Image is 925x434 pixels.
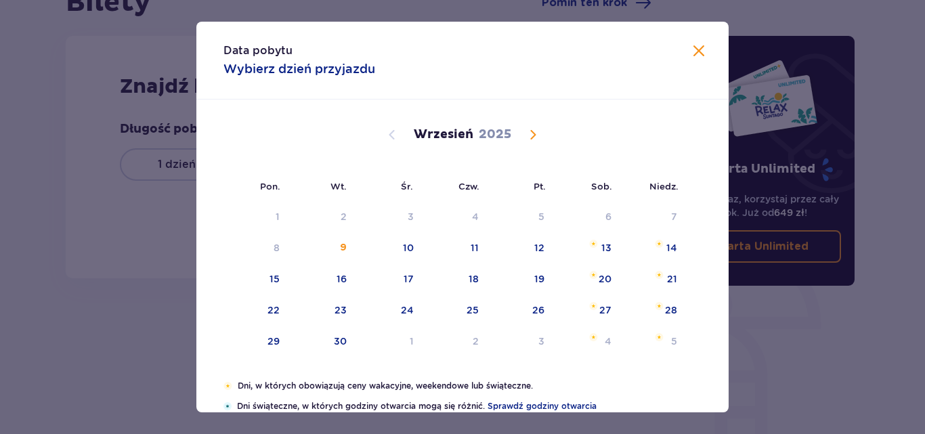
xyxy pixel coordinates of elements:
div: 13 [601,241,611,255]
td: Choose sobota, 13 września 2025 as your check-in date. It’s available. [554,234,621,263]
td: Choose środa, 17 września 2025 as your check-in date. It’s available. [356,265,423,295]
small: Śr. [401,181,413,192]
small: Niedz. [649,181,679,192]
div: 11 [471,241,479,255]
td: Choose wtorek, 16 września 2025 as your check-in date. It’s available. [289,265,356,295]
td: Not available. piątek, 5 września 2025 [488,202,554,232]
td: Choose niedziela, 21 września 2025 as your check-in date. It’s available. [621,265,687,295]
td: Not available. poniedziałek, 8 września 2025 [223,234,289,263]
div: 9 [340,241,347,255]
small: Wt. [330,181,347,192]
div: 5 [538,210,544,223]
td: Not available. niedziela, 7 września 2025 [621,202,687,232]
td: Not available. sobota, 6 września 2025 [554,202,621,232]
div: 10 [403,241,414,255]
small: Sob. [591,181,612,192]
div: 20 [599,272,611,286]
div: 12 [534,241,544,255]
small: Pt. [534,181,546,192]
small: Czw. [458,181,479,192]
td: Choose piątek, 12 września 2025 as your check-in date. It’s available. [488,234,554,263]
td: Choose niedziela, 14 września 2025 as your check-in date. It’s available. [621,234,687,263]
td: Not available. wtorek, 2 września 2025 [289,202,356,232]
small: Pon. [260,181,280,192]
div: 16 [337,272,347,286]
div: 19 [534,272,544,286]
td: Choose środa, 10 września 2025 as your check-in date. It’s available. [356,234,423,263]
td: Choose sobota, 20 września 2025 as your check-in date. It’s available. [554,265,621,295]
td: Not available. środa, 3 września 2025 [356,202,423,232]
p: Data pobytu [223,43,293,58]
div: 3 [408,210,414,223]
td: Choose piątek, 19 września 2025 as your check-in date. It’s available. [488,265,554,295]
div: 1 [276,210,280,223]
td: Choose poniedziałek, 15 września 2025 as your check-in date. It’s available. [223,265,289,295]
div: 15 [270,272,280,286]
div: 2 [341,210,347,223]
div: Calendar [196,100,729,380]
div: 18 [469,272,479,286]
td: Choose wtorek, 9 września 2025 as your check-in date. It’s available. [289,234,356,263]
div: 4 [472,210,479,223]
p: Wybierz dzień przyjazdu [223,61,375,77]
div: 8 [274,241,280,255]
td: Not available. poniedziałek, 1 września 2025 [223,202,289,232]
div: 6 [605,210,611,223]
div: 17 [404,272,414,286]
td: Choose czwartek, 18 września 2025 as your check-in date. It’s available. [423,265,489,295]
p: Wrzesień [414,127,473,143]
td: Choose czwartek, 11 września 2025 as your check-in date. It’s available. [423,234,489,263]
p: 2025 [479,127,511,143]
td: Not available. czwartek, 4 września 2025 [423,202,489,232]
